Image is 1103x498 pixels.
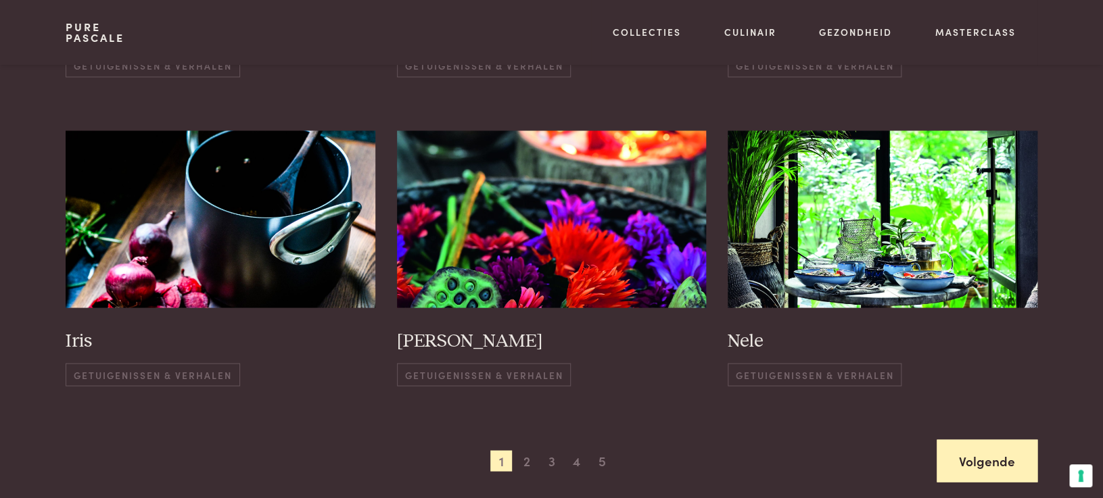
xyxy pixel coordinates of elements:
[724,25,776,39] a: Culinair
[728,130,1037,307] img: _DSC0807
[937,439,1037,482] a: Volgende
[591,450,613,472] span: 5
[728,54,901,76] span: Getuigenissen & Verhalen
[66,130,375,385] a: _ADSC1008-2 Iris Getuigenissen & Verhalen
[397,329,707,353] h3: [PERSON_NAME]
[541,450,563,472] span: 3
[490,450,512,472] span: 1
[613,25,681,39] a: Collecties
[66,329,375,353] h3: Iris
[66,363,239,385] span: Getuigenissen & Verhalen
[66,22,124,43] a: PurePascale
[397,130,707,307] img: _DSC2976
[397,363,571,385] span: Getuigenissen & Verhalen
[66,54,239,76] span: Getuigenissen & Verhalen
[935,25,1016,39] a: Masterclass
[728,130,1037,385] a: _DSC0807 Nele Getuigenissen & Verhalen
[819,25,892,39] a: Gezondheid
[397,130,707,385] a: _DSC2976 [PERSON_NAME] Getuigenissen & Verhalen
[728,363,901,385] span: Getuigenissen & Verhalen
[1069,464,1092,487] button: Uw voorkeuren voor toestemming voor trackingtechnologieën
[566,450,588,472] span: 4
[728,329,1037,353] h3: Nele
[515,450,537,472] span: 2
[397,54,571,76] span: Getuigenissen & Verhalen
[66,130,375,307] img: _ADSC1008-2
